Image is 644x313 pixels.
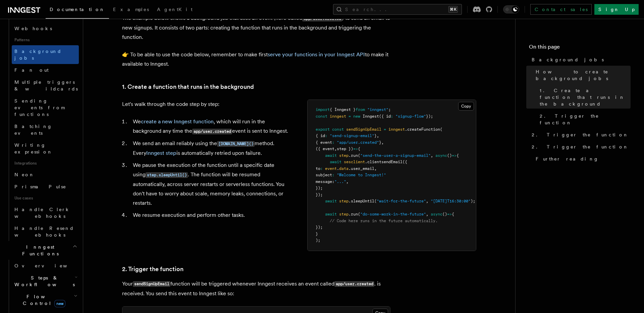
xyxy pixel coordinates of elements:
[330,107,356,112] span: { Inngest }
[12,22,79,35] a: Webhooks
[316,140,332,145] span: { event
[540,113,631,126] span: 2. Trigger the function
[316,166,320,171] span: to
[448,6,458,13] kbd: ⌘K
[594,4,639,15] a: Sign Up
[12,76,79,95] a: Multiple triggers & wildcards
[316,225,323,230] span: });
[14,184,66,189] span: Prisma Pulse
[12,120,79,139] a: Batching events
[337,173,386,177] span: "Welcome to Inngest!"
[431,153,433,158] span: ,
[46,2,109,19] a: Documentation
[381,140,384,145] span: ,
[113,7,149,12] span: Examples
[440,127,442,132] span: (
[12,64,79,76] a: Fan out
[12,95,79,120] a: Sending events from functions
[320,166,323,171] span: :
[12,169,79,181] a: Neon
[14,172,35,177] span: Neon
[536,68,631,82] span: How to create background jobs
[157,7,193,12] span: AgentKit
[405,127,440,132] span: .createFunction
[316,186,323,190] span: });
[334,179,346,184] span: "..."
[339,199,348,203] span: step
[532,143,629,150] span: 2. Trigger the function
[133,281,170,287] code: sendSignUpEmail
[14,49,62,61] span: Background jobs
[316,107,330,112] span: import
[122,50,390,69] p: 👉 To be able to use the code below, remember to make first to make it available to Inngest.
[384,127,386,132] span: =
[457,153,459,158] span: {
[332,173,334,177] span: :
[12,181,79,193] a: Prisma Pulse
[12,274,75,288] span: Steps & Workflows
[374,166,377,171] span: ,
[5,244,72,257] span: Inngest Functions
[532,131,629,138] span: 2. Trigger the function
[337,140,379,145] span: "app/user.created"
[14,226,74,238] span: Handle Resend webhooks
[337,146,353,151] span: step })
[316,114,327,119] span: const
[346,127,381,132] span: sendSignUpEmail
[14,26,52,31] span: Webhooks
[316,179,334,184] span: message:
[356,107,365,112] span: from
[402,160,407,164] span: ({
[217,141,255,147] code: [DOMAIN_NAME]()
[358,153,360,158] span: (
[379,114,391,119] span: ({ id
[268,51,365,58] a: serve your functions in your Inngest API
[334,146,337,151] span: ,
[12,222,79,241] a: Handle Resend webhooks
[330,160,341,164] span: await
[458,102,474,111] button: Copy
[503,5,519,13] button: Toggle dark mode
[529,43,631,54] h4: On this page
[533,66,631,84] a: How to create background jobs
[50,7,105,12] span: Documentation
[365,160,402,164] span: .clientsendEmail
[529,54,631,66] a: Background jobs
[54,300,65,307] span: new
[536,155,599,162] span: Further reading
[358,146,360,151] span: {
[122,100,291,109] p: Let's walk through the code step by step:
[12,291,79,309] button: Flow Controlnew
[348,153,358,158] span: .run
[325,199,337,203] span: await
[332,140,334,145] span: :
[12,45,79,64] a: Background jobs
[325,153,337,158] span: await
[379,140,381,145] span: }
[325,133,327,138] span: :
[537,84,631,110] a: 1. Create a function that runs in the background
[131,210,291,220] li: We resume execution and perform other tasks.
[442,212,447,216] span: ()
[332,127,344,132] span: const
[14,98,64,117] span: Sending events from functions
[360,153,431,158] span: "send-the-user-a-signup-email"
[348,114,351,119] span: =
[12,158,79,169] span: Integrations
[131,117,291,136] li: We , which will run in the background any time the event is sent to Inngest.
[14,207,70,219] span: Handle Clerk webhooks
[14,124,52,136] span: Batching events
[344,160,365,164] span: sesclient
[426,212,428,216] span: ,
[131,161,291,208] li: We pause the execution of the function until a specific date using . The function will be resumed...
[334,281,374,287] code: app/user.created
[131,139,291,158] li: We send an email reliably using the method. Every is automatically retried upon failure.
[217,140,255,146] a: [DOMAIN_NAME]()
[12,193,79,203] span: Use cases
[316,146,334,151] span: ({ event
[431,199,471,203] span: "[DATE]T16:30:00"
[391,114,393,119] span: :
[109,2,153,18] a: Examples
[146,150,176,156] a: Inngest step
[358,212,360,216] span: (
